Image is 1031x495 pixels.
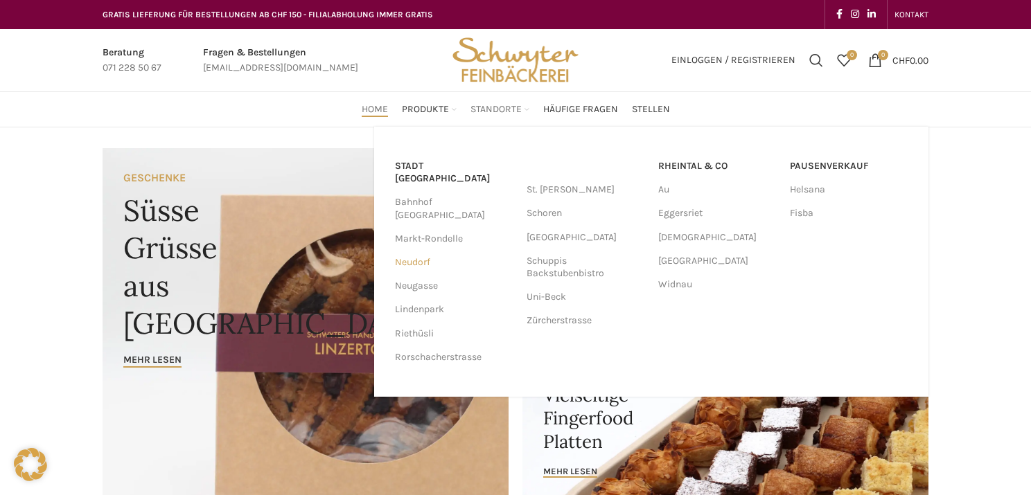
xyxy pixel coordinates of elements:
a: Linkedin social link [863,5,880,24]
a: [GEOGRAPHIC_DATA] [658,249,776,273]
span: GRATIS LIEFERUNG FÜR BESTELLUNGEN AB CHF 150 - FILIALABHOLUNG IMMER GRATIS [103,10,433,19]
span: Produkte [402,103,449,116]
span: KONTAKT [895,10,928,19]
a: Standorte [470,96,529,123]
span: Home [362,103,388,116]
a: 0 CHF0.00 [861,46,935,74]
span: 0 [878,50,888,60]
a: Neudorf [395,251,513,274]
a: Produkte [402,96,457,123]
a: Schuppis Backstubenbistro [527,249,644,285]
div: Meine Wunschliste [830,46,858,74]
a: Riethüsli [395,322,513,345]
a: Facebook social link [832,5,847,24]
a: Neugasse [395,274,513,298]
a: Fisba [790,201,908,225]
a: Bahnhof [GEOGRAPHIC_DATA] [395,190,513,226]
a: Einloggen / Registrieren [664,46,802,74]
a: Eggersriet [658,201,776,225]
span: Standorte [470,103,522,116]
bdi: 0.00 [892,54,928,66]
div: Main navigation [96,96,935,123]
a: Rorschacherstrasse [395,345,513,369]
a: Zürcherstrasse [527,309,644,332]
a: Schoren [527,201,644,225]
a: Pausenverkauf [790,154,908,178]
a: Markt-Rondelle [395,227,513,251]
a: [DEMOGRAPHIC_DATA] [658,226,776,249]
span: Stellen [632,103,670,116]
a: Uni-Beck [527,285,644,309]
span: Einloggen / Registrieren [671,55,795,65]
a: St. [PERSON_NAME] [527,178,644,201]
a: 0 [830,46,858,74]
a: Stellen [632,96,670,123]
img: Bäckerei Schwyter [448,29,583,91]
div: Secondary navigation [888,1,935,28]
span: CHF [892,54,910,66]
a: KONTAKT [895,1,928,28]
a: Site logo [448,53,583,65]
a: Infobox link [203,45,358,76]
a: Infobox link [103,45,161,76]
a: Lindenpark [395,298,513,321]
a: Instagram social link [847,5,863,24]
a: Häufige Fragen [543,96,618,123]
a: Au [658,178,776,201]
a: RHEINTAL & CO [658,154,776,178]
a: Helsana [790,178,908,201]
a: Home [362,96,388,123]
a: Stadt [GEOGRAPHIC_DATA] [395,154,513,190]
a: Suchen [802,46,830,74]
span: 0 [847,50,857,60]
a: Widnau [658,273,776,296]
a: [GEOGRAPHIC_DATA] [527,226,644,249]
span: Häufige Fragen [543,103,618,116]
